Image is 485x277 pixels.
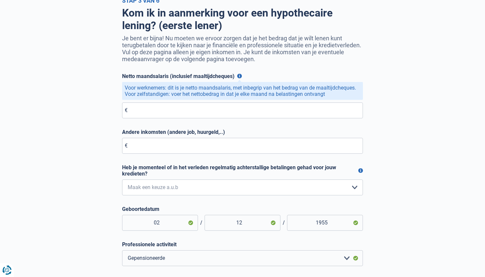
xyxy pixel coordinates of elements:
h1: Kom ik in aanmerking voor een hypothecaire lening? (eerste lener) [122,7,363,32]
button: Netto maandsalaris (inclusief maaltijdcheques) [237,74,242,78]
button: Heb je momenteel of in het verleden regelmatig achterstallige betalingen gehad voor jouw kredieten? [358,168,363,173]
span: / [280,219,287,226]
p: Je bent er bijna! Nu moeten we ervoor zorgen dat je het bedrag dat je wilt lenen kunt terugbetale... [122,35,363,62]
input: Dag (DD) [122,215,198,231]
div: Voor werknemers: dit is je netto maandsalaris, met inbegrip van het bedrag van de maaltijdcheques... [122,82,363,100]
span: € [125,142,128,149]
label: Professionele activiteit [122,241,363,248]
label: Netto maandsalaris (inclusief maaltijdcheques) [122,73,363,79]
span: € [125,107,128,113]
label: Heb je momenteel of in het verleden regelmatig achterstallige betalingen gehad voor jouw kredieten? [122,164,363,177]
input: Maand (MM) [205,215,280,231]
label: Geboortedatum [122,206,363,212]
input: Jaar (JJJJ) [287,215,363,231]
label: Andere inkomsten (andere job, huurgeld,..) [122,129,363,135]
span: / [198,219,205,226]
